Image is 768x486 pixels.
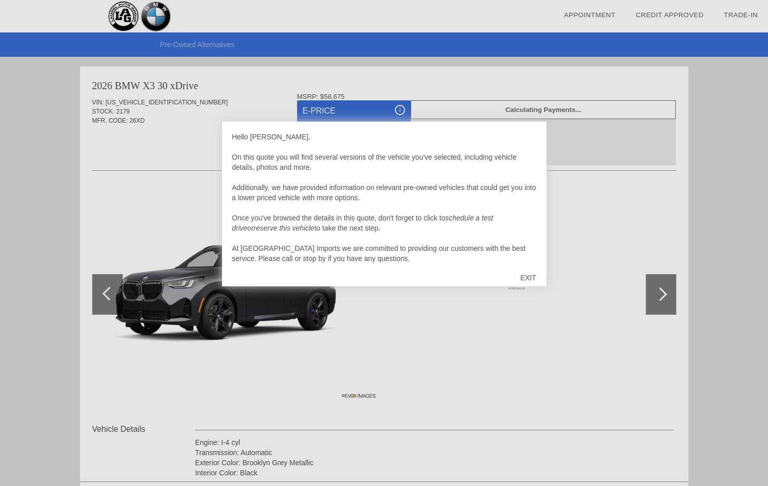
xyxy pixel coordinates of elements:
i: reserve this vehicle [253,224,314,232]
a: Credit Approved [636,11,704,19]
a: Appointment [564,11,615,19]
i: schedule a test drive [232,214,493,232]
div: Hello [PERSON_NAME], On this quote you will find several versions of the vehicle you've selected,... [232,132,536,264]
iframe: Chat Assistance [567,485,768,486]
a: Trade-In [724,11,758,19]
div: EXIT [510,263,546,293]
